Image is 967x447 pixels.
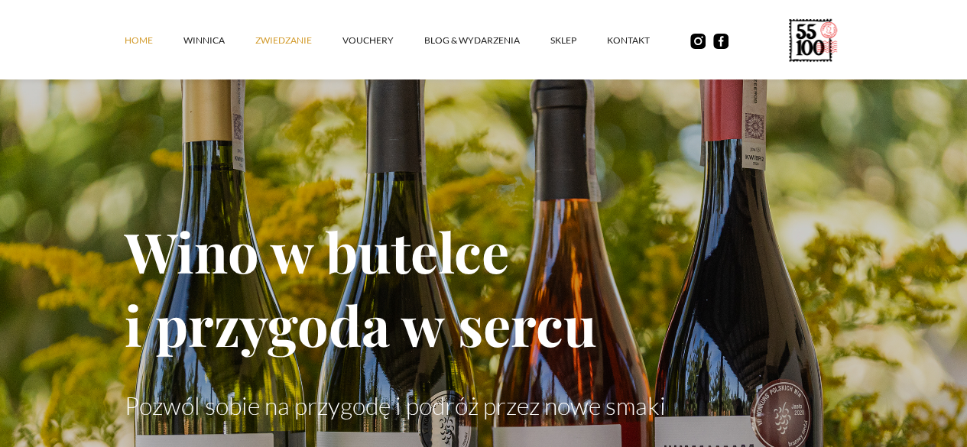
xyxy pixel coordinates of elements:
a: winnica [183,18,255,63]
a: Home [125,18,183,63]
a: SKLEP [550,18,607,63]
a: vouchery [342,18,424,63]
a: kontakt [607,18,680,63]
a: ZWIEDZANIE [255,18,342,63]
h1: Wino w butelce i przygoda w sercu [125,214,843,361]
a: Blog & Wydarzenia [424,18,550,63]
p: Pozwól sobie na przygodę i podróż przez nowe smaki [125,391,843,420]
